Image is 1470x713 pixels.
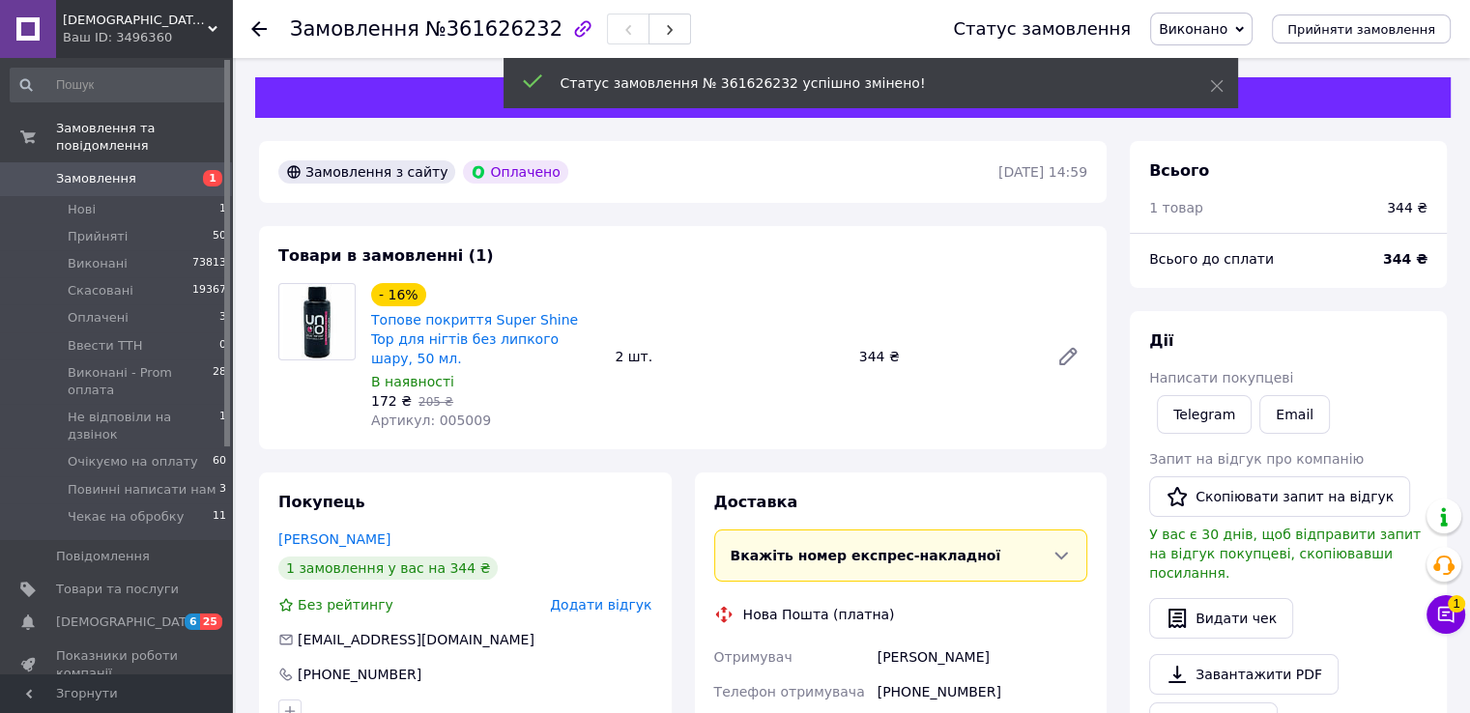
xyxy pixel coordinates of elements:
[371,374,454,389] span: В наявності
[213,453,226,471] span: 60
[68,228,128,245] span: Прийняті
[874,640,1091,674] div: [PERSON_NAME]
[10,68,228,102] input: Пошук
[425,17,562,41] span: №361626232
[56,581,179,598] span: Товари та послуги
[56,548,150,565] span: Повідомлення
[874,674,1091,709] div: [PHONE_NUMBER]
[371,393,412,409] span: 172 ₴
[283,284,352,359] img: Топове покриття Super Shine Top для нігтів без липкого шару, 50 мл.
[219,201,226,218] span: 1
[1287,22,1435,37] span: Прийняти замовлення
[714,493,798,511] span: Доставка
[68,309,129,327] span: Оплачені
[1272,14,1451,43] button: Прийняти замовлення
[219,337,226,355] span: 0
[561,73,1162,93] div: Статус замовлення № 361626232 успішно змінено!
[68,282,133,299] span: Скасовані
[714,684,865,699] span: Телефон отримувача
[251,19,267,39] div: Повернутися назад
[1149,527,1421,581] span: У вас є 30 днів, щоб відправити запит на відгук покупцеві, скопіювавши посилання.
[1149,251,1274,267] span: Всього до сплати
[192,255,226,272] span: 73813
[738,605,900,624] div: Нова Пошта (платна)
[63,29,232,46] div: Ваш ID: 3496360
[1149,331,1173,350] span: Дії
[63,12,208,29] span: LADY BOSS - все для манікюру та краси
[213,228,226,245] span: 50
[68,337,143,355] span: Ввести ТТН
[68,201,96,218] span: Нові
[185,613,200,630] span: 6
[219,481,226,499] span: 3
[278,556,498,580] div: 1 замовлення у вас на 344 ₴
[550,597,651,613] span: Додати відгук
[1149,476,1410,517] button: Скопіювати запит на відгук
[1149,451,1364,467] span: Запит на відгук про компанію
[278,493,365,511] span: Покупець
[1149,161,1209,180] span: Всього
[371,283,426,306] div: - 16%
[731,548,1001,563] span: Вкажіть номер експрес-накладної
[953,19,1131,39] div: Статус замовлення
[1049,337,1087,376] a: Редагувати
[1149,654,1339,695] a: Завантажити PDF
[278,531,390,547] a: [PERSON_NAME]
[851,343,1041,370] div: 344 ₴
[203,170,222,186] span: 1
[219,309,226,327] span: 3
[1383,251,1427,267] b: 344 ₴
[68,453,198,471] span: Очікуємо на оплату
[1427,595,1465,634] button: Чат з покупцем1
[1149,370,1293,385] span: Написати покупцеві
[213,508,226,526] span: 11
[296,665,423,684] div: [PHONE_NUMBER]
[607,343,850,370] div: 2 шт.
[68,255,128,272] span: Виконані
[56,120,232,155] span: Замовлення та повідомлення
[278,246,494,265] span: Товари в замовленні (1)
[290,17,419,41] span: Замовлення
[298,597,393,613] span: Без рейтингу
[371,312,578,366] a: Топове покриття Super Shine Top для нігтів без липкого шару, 50 мл.
[68,364,213,399] span: Виконані - Prom оплата
[68,508,184,526] span: Чекає на обробку
[1149,598,1293,639] button: Видати чек
[278,160,455,184] div: Замовлення з сайту
[219,409,226,443] span: 1
[463,160,567,184] div: Оплачено
[192,282,226,299] span: 19367
[1448,595,1465,613] span: 1
[714,649,793,665] span: Отримувач
[418,395,453,409] span: 205 ₴
[1157,395,1252,434] a: Telegram
[1159,21,1227,37] span: Виконано
[371,413,491,428] span: Артикул: 005009
[56,170,136,187] span: Замовлення
[998,164,1087,180] time: [DATE] 14:59
[200,613,222,630] span: 25
[213,364,226,399] span: 28
[298,632,534,647] span: [EMAIL_ADDRESS][DOMAIN_NAME]
[68,409,219,443] span: Не відповіли на дзвінок
[1387,198,1427,217] div: 344 ₴
[68,481,216,499] span: Повинні написати нам
[56,647,179,682] span: Показники роботи компанії
[1149,200,1203,215] span: 1 товар
[56,613,199,631] span: [DEMOGRAPHIC_DATA]
[1259,395,1330,434] button: Email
